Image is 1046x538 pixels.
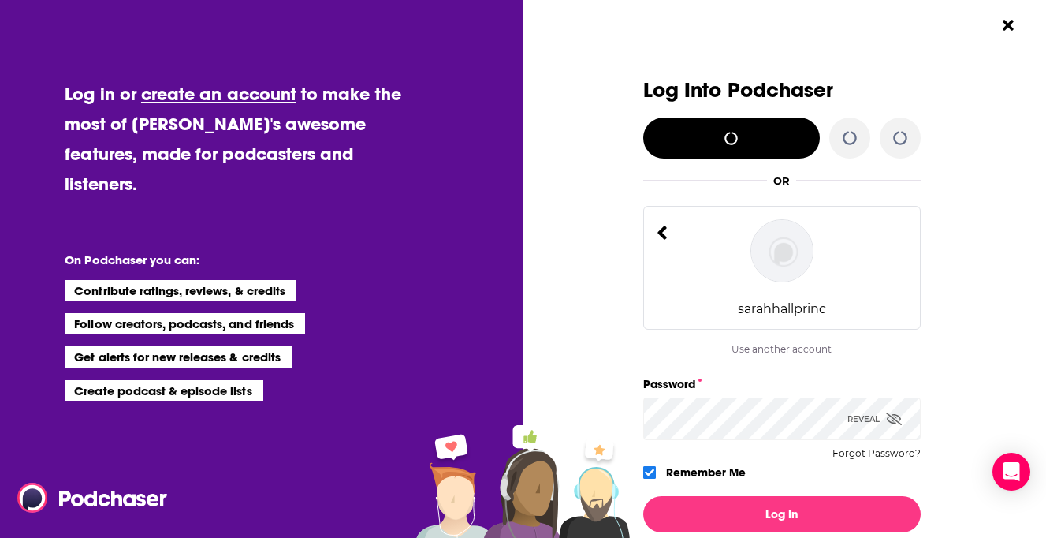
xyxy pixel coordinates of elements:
[643,79,921,102] h3: Log Into Podchaser
[750,219,813,282] img: sarahhallprinc
[65,280,296,301] li: Contribute ratings, reviews, & credits
[993,10,1023,40] button: Close Button
[643,374,921,394] label: Password
[141,83,296,105] a: create an account
[992,453,1030,491] div: Open Intercom Messenger
[17,483,169,513] img: Podchaser - Follow, Share and Rate Podcasts
[738,301,826,316] div: sarahhallprinc
[832,448,921,459] button: Forgot Password?
[847,398,902,440] div: Reveal
[65,380,262,401] li: Create podcast & episode lists
[773,174,790,187] div: OR
[17,483,156,513] a: Podchaser - Follow, Share and Rate Podcasts
[65,346,291,367] li: Get alerts for new releases & credits
[65,313,305,334] li: Follow creators, podcasts, and friends
[65,252,380,267] li: On Podchaser you can:
[643,496,921,532] button: Log In
[643,343,921,355] div: Use another account
[666,462,746,483] label: Remember Me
